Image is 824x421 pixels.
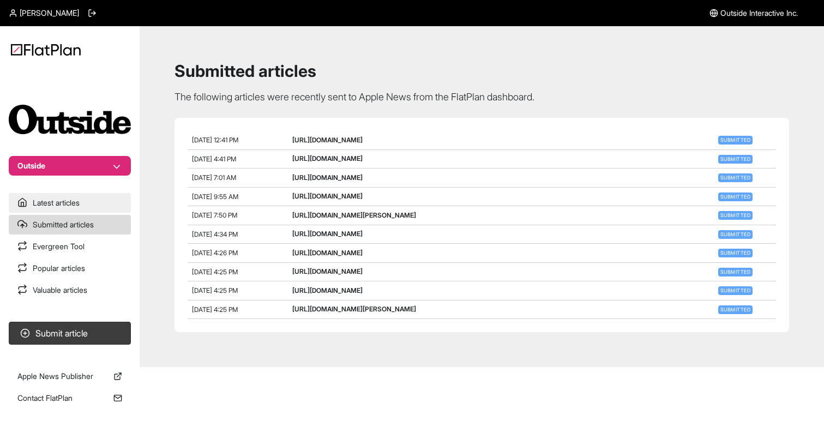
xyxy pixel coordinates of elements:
[292,154,363,163] a: [URL][DOMAIN_NAME]
[718,173,753,182] span: Submitted
[716,267,755,275] a: Submitted
[718,155,753,164] span: Submitted
[292,136,363,144] a: [URL][DOMAIN_NAME]
[192,305,238,314] span: [DATE] 4:25 PM
[292,305,416,313] a: [URL][DOMAIN_NAME][PERSON_NAME]
[9,156,131,176] button: Outside
[292,192,363,200] a: [URL][DOMAIN_NAME]
[292,249,363,257] a: [URL][DOMAIN_NAME]
[718,230,753,239] span: Submitted
[9,322,131,345] button: Submit article
[292,267,363,275] a: [URL][DOMAIN_NAME]
[718,193,753,201] span: Submitted
[192,173,236,182] span: [DATE] 7:01 AM
[718,305,753,314] span: Submitted
[292,173,363,182] a: [URL][DOMAIN_NAME]
[716,230,755,238] a: Submitted
[20,8,79,19] span: [PERSON_NAME]
[718,211,753,220] span: Submitted
[718,268,753,276] span: Submitted
[718,249,753,257] span: Submitted
[716,135,755,143] a: Submitted
[720,8,798,19] span: Outside Interactive Inc.
[9,237,131,256] a: Evergreen Tool
[9,280,131,300] a: Valuable articles
[716,173,755,181] a: Submitted
[716,305,755,313] a: Submitted
[192,211,237,219] span: [DATE] 7:50 PM
[9,215,131,234] a: Submitted articles
[9,388,131,408] a: Contact FlatPlan
[9,366,131,386] a: Apple News Publisher
[716,211,755,219] a: Submitted
[716,248,755,256] a: Submitted
[292,286,363,294] a: [URL][DOMAIN_NAME]
[175,89,789,105] p: The following articles were recently sent to Apple News from the FlatPlan dashboard.
[192,155,236,163] span: [DATE] 4:41 PM
[718,286,753,295] span: Submitted
[192,268,238,276] span: [DATE] 4:25 PM
[192,193,238,201] span: [DATE] 9:55 AM
[192,249,238,257] span: [DATE] 4:26 PM
[192,230,238,238] span: [DATE] 4:34 PM
[9,8,79,19] a: [PERSON_NAME]
[716,286,755,294] a: Submitted
[192,286,238,294] span: [DATE] 4:25 PM
[718,136,753,145] span: Submitted
[175,61,789,81] h1: Submitted articles
[716,192,755,200] a: Submitted
[192,136,238,144] span: [DATE] 12:41 PM
[9,105,131,134] img: Publication Logo
[11,44,81,56] img: Logo
[716,154,755,163] a: Submitted
[9,258,131,278] a: Popular articles
[9,193,131,213] a: Latest articles
[292,230,363,238] a: [URL][DOMAIN_NAME]
[292,211,416,219] a: [URL][DOMAIN_NAME][PERSON_NAME]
